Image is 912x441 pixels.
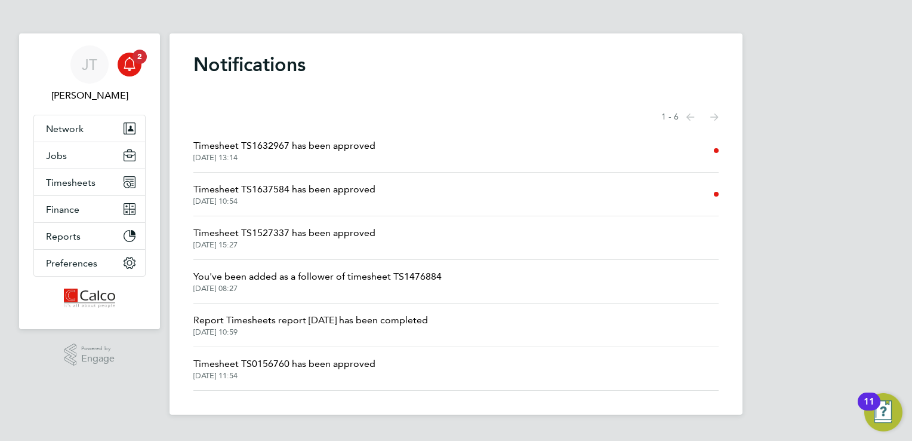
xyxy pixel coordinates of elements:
[193,269,442,293] a: You've been added as a follower of timesheet TS1476884[DATE] 08:27
[82,57,97,72] span: JT
[864,393,902,431] button: Open Resource Center, 11 new notifications
[864,402,874,417] div: 11
[661,111,679,123] span: 1 - 6
[34,223,145,249] button: Reports
[46,231,81,242] span: Reports
[661,105,719,129] nav: Select page of notifications list
[34,250,145,276] button: Preferences
[33,45,146,103] a: JT[PERSON_NAME]
[34,196,145,222] button: Finance
[193,357,375,371] span: Timesheet TS0156760 has been approved
[193,226,375,250] a: Timesheet TS1527337 has been approved[DATE] 15:27
[33,289,146,308] a: Go to home page
[133,50,147,64] span: 2
[46,258,97,269] span: Preferences
[118,45,141,84] a: 2
[46,123,84,134] span: Network
[193,371,375,381] span: [DATE] 11:54
[81,344,115,354] span: Powered by
[193,139,375,153] span: Timesheet TS1632967 has been approved
[64,289,115,308] img: calco-logo-retina.png
[64,344,115,366] a: Powered byEngage
[34,169,145,195] button: Timesheets
[34,142,145,169] button: Jobs
[193,53,719,76] h1: Notifications
[19,33,160,329] nav: Main navigation
[193,182,375,197] span: Timesheet TS1637584 has been approved
[81,354,115,364] span: Engage
[34,115,145,142] button: Network
[193,182,375,206] a: Timesheet TS1637584 has been approved[DATE] 10:54
[193,240,375,250] span: [DATE] 15:27
[193,197,375,206] span: [DATE] 10:54
[193,313,428,337] a: Report Timesheets report [DATE] has been completed[DATE] 10:59
[46,204,79,215] span: Finance
[193,284,442,293] span: [DATE] 08:27
[193,153,375,163] span: [DATE] 13:14
[193,357,375,381] a: Timesheet TS0156760 has been approved[DATE] 11:54
[193,313,428,327] span: Report Timesheets report [DATE] has been completed
[193,269,442,284] span: You've been added as a follower of timesheet TS1476884
[193,327,428,337] span: [DATE] 10:59
[193,139,375,163] a: Timesheet TS1632967 has been approved[DATE] 13:14
[46,150,67,161] span: Jobs
[46,177,95,188] span: Timesheets
[193,226,375,240] span: Timesheet TS1527337 has been approved
[33,88,146,103] span: Jayne Thain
